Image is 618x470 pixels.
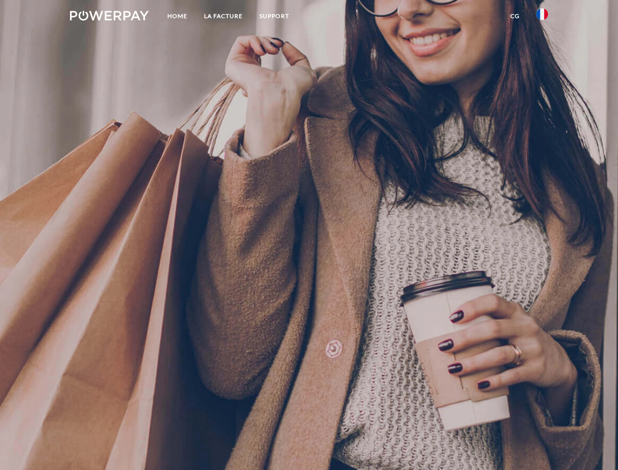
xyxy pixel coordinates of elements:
[196,7,251,25] a: LA FACTURE
[70,11,149,21] img: logo-powerpay-white.svg
[502,7,528,25] a: CG
[251,7,298,25] a: Support
[536,8,548,20] img: fr
[159,7,196,25] a: Home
